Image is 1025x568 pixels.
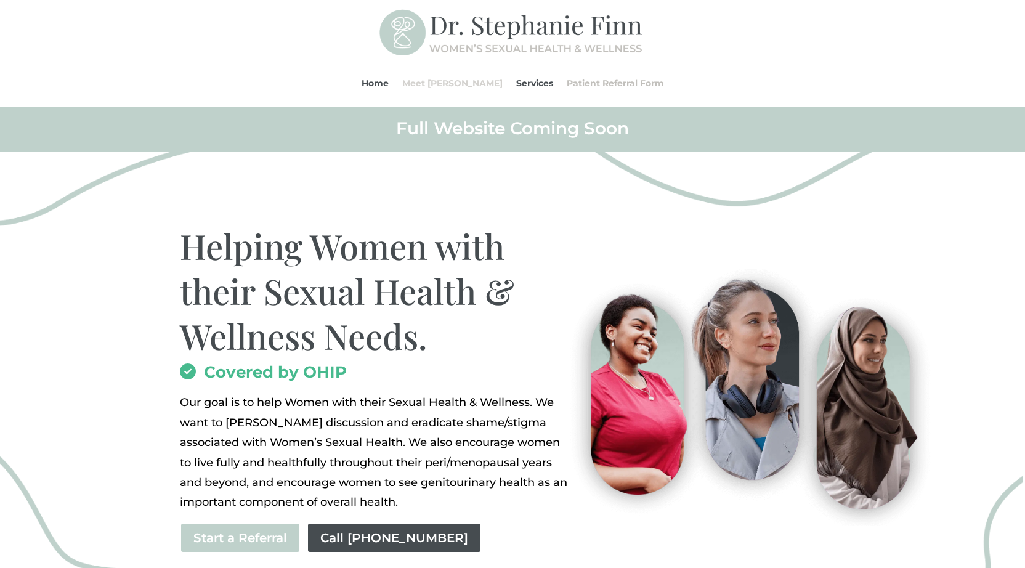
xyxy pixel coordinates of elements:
[180,364,571,386] h2: Covered by OHIP
[180,392,571,512] p: Our goal is to help Women with their Sexual Health & Wellness. We want to [PERSON_NAME] discussio...
[180,522,301,553] a: Start a Referral
[402,60,503,107] a: Meet [PERSON_NAME]
[516,60,553,107] a: Services
[567,60,664,107] a: Patient Referral Form
[180,117,845,145] h2: Full Website Coming Soon
[362,60,389,107] a: Home
[556,262,938,526] img: Visit-Pleasure-MD-Ontario-Women-Sexual-Health-and-Wellness
[180,224,571,364] h1: Helping Women with their Sexual Health & Wellness Needs.
[180,392,571,512] div: Page 1
[307,522,482,553] a: Call [PHONE_NUMBER]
